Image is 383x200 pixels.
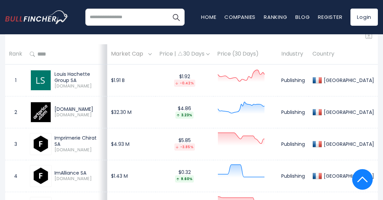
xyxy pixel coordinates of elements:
td: $1.91 B [107,64,156,96]
div: Imprimerie Chirat SA [54,135,103,147]
div: $1.92 [159,73,210,87]
span: [DOMAIN_NAME] [54,112,103,118]
div: Louis Hachette Group SA [54,71,103,83]
div: Price | 30 Days [159,50,210,58]
div: $0.32 [159,169,210,183]
div: [GEOGRAPHIC_DATA] [322,109,374,115]
a: Blog [295,13,310,21]
div: $4.86 [159,105,210,119]
img: bullfincher logo [5,10,69,24]
th: Country [309,44,378,64]
div: [GEOGRAPHIC_DATA] [322,173,374,179]
div: [DOMAIN_NAME] [54,106,103,112]
div: 9.60% [175,175,194,183]
a: Login [350,9,378,26]
a: Go to homepage [5,10,79,24]
a: Companies [224,13,256,21]
div: [GEOGRAPHIC_DATA] [322,77,374,83]
td: $4.93 M [107,128,156,160]
th: Industry [277,44,309,64]
td: Publishing [277,96,309,128]
div: [GEOGRAPHIC_DATA] [322,141,374,147]
div: -3.85% [174,143,195,151]
td: 2 [5,96,26,128]
th: Rank [5,44,26,64]
td: Publishing [277,128,309,160]
td: Publishing [277,64,309,96]
span: [DOMAIN_NAME] [54,147,103,153]
td: 3 [5,128,26,160]
button: Search [168,9,185,26]
a: Home [201,13,216,21]
a: Register [318,13,342,21]
a: Ranking [264,13,287,21]
td: 4 [5,160,26,192]
td: $1.43 M [107,160,156,192]
td: $32.30 M [107,96,156,128]
span: [DOMAIN_NAME] [54,83,103,89]
span: Market Cap [111,49,147,59]
img: MLIMP.PA.png [31,134,51,154]
span: [DOMAIN_NAME] [54,176,103,182]
img: PRC.PA.png [31,102,51,122]
div: ImAlliance SA [54,170,103,176]
div: -0.42% [174,80,195,87]
div: 3.23% [175,111,194,119]
th: Price (30 Days) [213,44,277,64]
img: MLIML.PA.png [31,166,51,186]
td: Publishing [277,160,309,192]
div: $5.85 [159,137,210,151]
td: 1 [5,64,26,96]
